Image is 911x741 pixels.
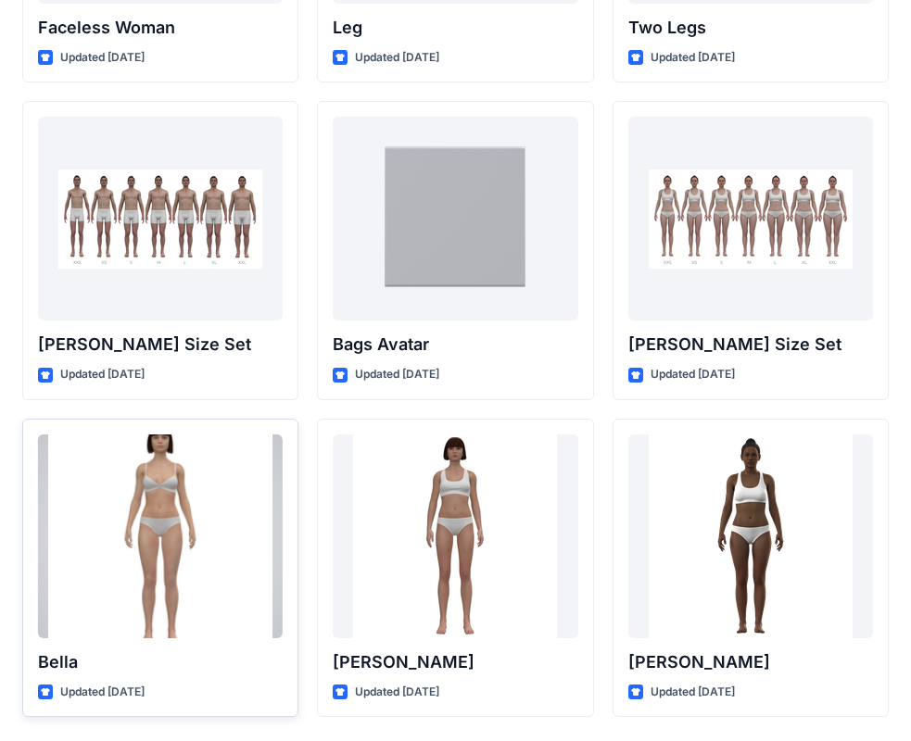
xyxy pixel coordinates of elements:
p: Leg [333,15,577,41]
a: Olivia Size Set [628,117,873,320]
p: Updated [DATE] [355,683,439,702]
a: Bags Avatar [333,117,577,320]
p: [PERSON_NAME] [333,649,577,675]
a: Bella [38,434,283,638]
p: Updated [DATE] [651,365,735,384]
a: Oliver Size Set [38,117,283,320]
p: Updated [DATE] [60,365,145,384]
p: Updated [DATE] [60,683,145,702]
p: Updated [DATE] [60,48,145,68]
p: [PERSON_NAME] Size Set [628,332,873,358]
p: [PERSON_NAME] [628,649,873,675]
p: Bags Avatar [333,332,577,358]
p: [PERSON_NAME] Size Set [38,332,283,358]
p: Updated [DATE] [355,365,439,384]
p: Updated [DATE] [355,48,439,68]
p: Updated [DATE] [651,48,735,68]
p: Bella [38,649,283,675]
p: Updated [DATE] [651,683,735,702]
p: Faceless Woman [38,15,283,41]
a: Gabrielle [628,434,873,638]
p: Two Legs [628,15,873,41]
a: Emma [333,434,577,638]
